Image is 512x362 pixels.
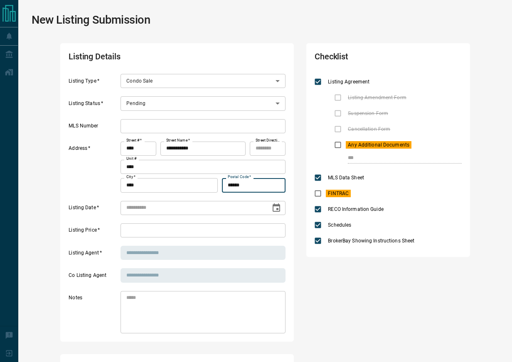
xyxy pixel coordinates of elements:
[121,74,286,88] div: Condo Sale
[326,205,385,213] span: RECO Information Guide
[69,122,118,133] label: MLS Number
[166,138,190,143] label: Street Name
[126,156,137,161] label: Unit #
[348,153,444,164] input: checklist input
[228,174,251,180] label: Postal Code
[346,141,411,149] span: Any Additional Documents
[121,96,286,110] div: Pending
[326,221,353,229] span: Schedules
[346,110,390,117] span: Suspension Form
[69,78,118,88] label: Listing Type
[315,51,403,66] h2: Checklist
[69,272,118,283] label: Co Listing Agent
[69,100,118,111] label: Listing Status
[326,78,372,86] span: Listing Agreement
[256,138,281,143] label: Street Direction
[69,227,118,237] label: Listing Price
[69,249,118,260] label: Listing Agent
[126,138,142,143] label: Street #
[69,145,118,192] label: Address
[346,125,392,133] span: Cancellation Form
[126,174,135,180] label: City
[69,51,199,66] h2: Listing Details
[326,237,416,245] span: BrokerBay Showing Instructions Sheet
[32,13,150,27] h1: New Listing Submission
[69,204,118,215] label: Listing Date
[326,190,351,197] span: FINTRAC
[326,174,366,181] span: MLS Data Sheet
[346,94,408,101] span: Listing Amendment Form
[268,200,285,216] button: Choose date
[69,294,118,333] label: Notes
